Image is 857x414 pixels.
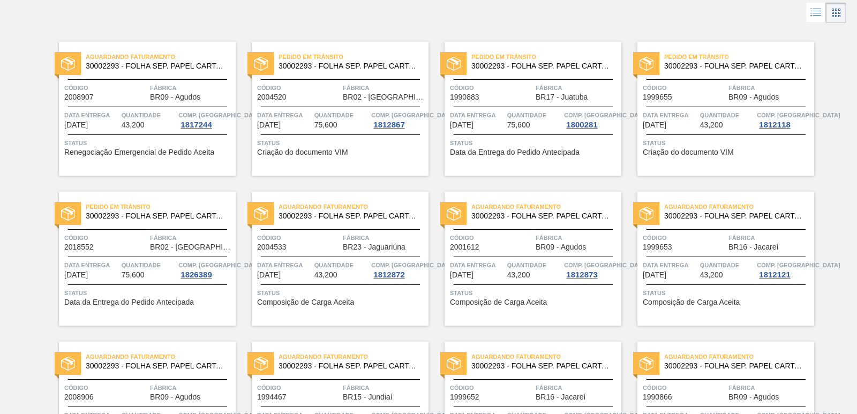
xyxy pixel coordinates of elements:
[640,207,653,221] img: status
[371,121,407,129] div: 1812867
[728,232,811,243] span: Fábrica
[728,393,779,401] span: BR09 - Agudos
[757,260,811,279] a: Comp. [GEOGRAPHIC_DATA]1812121
[257,288,426,298] span: Status
[728,93,779,101] span: BR09 - Agudos
[471,362,613,370] span: 30002293 - FOLHA SEP. PAPEL CARTAO 1200x1000M 350g
[64,382,147,393] span: Código
[371,110,454,121] span: Comp. Carga
[450,271,473,279] span: 22/09/2025
[536,382,619,393] span: Fábrica
[257,271,281,279] span: 22/09/2025
[643,148,734,156] span: Criação do documento VIM
[64,298,194,306] span: Data da Entrega do Pedido Antecipada
[150,393,200,401] span: BR09 - Agudos
[86,62,227,70] span: 30002293 - FOLHA SEP. PAPEL CARTAO 1200x1000M 350g
[450,138,619,148] span: Status
[150,82,233,93] span: Fábrica
[279,351,428,362] span: Aguardando Faturamento
[664,362,806,370] span: 30002293 - FOLHA SEP. PAPEL CARTAO 1200x1000M 350g
[178,121,214,129] div: 1817244
[757,270,792,279] div: 1812121
[471,212,613,220] span: 30002293 - FOLHA SEP. PAPEL CARTAO 1200x1000M 350g
[700,271,723,279] span: 43,200
[450,393,479,401] span: 1999652
[257,121,281,129] span: 15/09/2025
[343,82,426,93] span: Fábrica
[728,243,778,251] span: BR16 - Jacareí
[279,62,420,70] span: 30002293 - FOLHA SEP. PAPEL CARTAO 1200x1000M 350g
[122,121,145,129] span: 43,200
[86,212,227,220] span: 30002293 - FOLHA SEP. PAPEL CARTAO 1200x1000M 350g
[64,243,94,251] span: 2018552
[564,110,647,121] span: Comp. Carga
[64,393,94,401] span: 2008906
[150,93,200,101] span: BR09 - Agudos
[64,93,94,101] span: 2008907
[700,121,723,129] span: 43,200
[536,393,585,401] span: BR16 - Jacareí
[450,232,533,243] span: Código
[471,201,621,212] span: Aguardando Faturamento
[536,232,619,243] span: Fábrica
[279,362,420,370] span: 30002293 - FOLHA SEP. PAPEL CARTAO 1200x1000M 350g
[447,57,461,71] img: status
[564,121,599,129] div: 1800281
[643,82,726,93] span: Código
[536,93,588,101] span: BR17 - Juatuba
[450,82,533,93] span: Código
[64,110,119,121] span: Data entrega
[279,51,428,62] span: Pedido em Trânsito
[371,260,454,270] span: Comp. Carga
[64,271,88,279] span: 21/09/2025
[279,201,428,212] span: Aguardando Faturamento
[471,51,621,62] span: Pedido em Trânsito
[343,243,405,251] span: BR23 - Jaguariúna
[150,243,233,251] span: BR02 - Sergipe
[450,260,505,270] span: Data entrega
[61,207,75,221] img: status
[643,382,726,393] span: Código
[643,232,726,243] span: Código
[428,42,621,176] a: statusPedido em Trânsito30002293 - FOLHA SEP. PAPEL CARTAO 1200x1000M 350gCódigo1990883FábricaBR1...
[178,270,214,279] div: 1826389
[43,192,236,326] a: statusPedido em Trânsito30002293 - FOLHA SEP. PAPEL CARTAO 1200x1000M 350gCódigo2018552FábricaBR0...
[664,62,806,70] span: 30002293 - FOLHA SEP. PAPEL CARTAO 1200x1000M 350g
[86,201,236,212] span: Pedido em Trânsito
[254,357,268,371] img: status
[640,57,653,71] img: status
[450,382,533,393] span: Código
[643,138,811,148] span: Status
[507,260,562,270] span: Quantidade
[257,148,348,156] span: Criação do documento VIM
[257,260,312,270] span: Data entrega
[371,270,407,279] div: 1812872
[257,382,340,393] span: Código
[447,357,461,371] img: status
[428,192,621,326] a: statusAguardando Faturamento30002293 - FOLHA SEP. PAPEL CARTAO 1200x1000M 350gCódigo2001612Fábric...
[564,270,599,279] div: 1812873
[150,232,233,243] span: Fábrica
[643,271,666,279] span: 22/09/2025
[664,351,814,362] span: Aguardando Faturamento
[64,232,147,243] span: Código
[536,82,619,93] span: Fábrica
[314,121,337,129] span: 75,600
[343,382,426,393] span: Fábrica
[64,138,233,148] span: Status
[621,192,814,326] a: statusAguardando Faturamento30002293 - FOLHA SEP. PAPEL CARTAO 1200x1000M 350gCódigo1999653Fábric...
[257,82,340,93] span: Código
[64,82,147,93] span: Código
[178,110,233,129] a: Comp. [GEOGRAPHIC_DATA]1817244
[450,110,505,121] span: Data entrega
[257,110,312,121] span: Data entrega
[643,243,672,251] span: 1999653
[564,260,647,270] span: Comp. Carga
[643,93,672,101] span: 1999655
[640,357,653,371] img: status
[450,93,479,101] span: 1990883
[728,382,811,393] span: Fábrica
[122,271,145,279] span: 75,600
[564,110,619,129] a: Comp. [GEOGRAPHIC_DATA]1800281
[564,260,619,279] a: Comp. [GEOGRAPHIC_DATA]1812873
